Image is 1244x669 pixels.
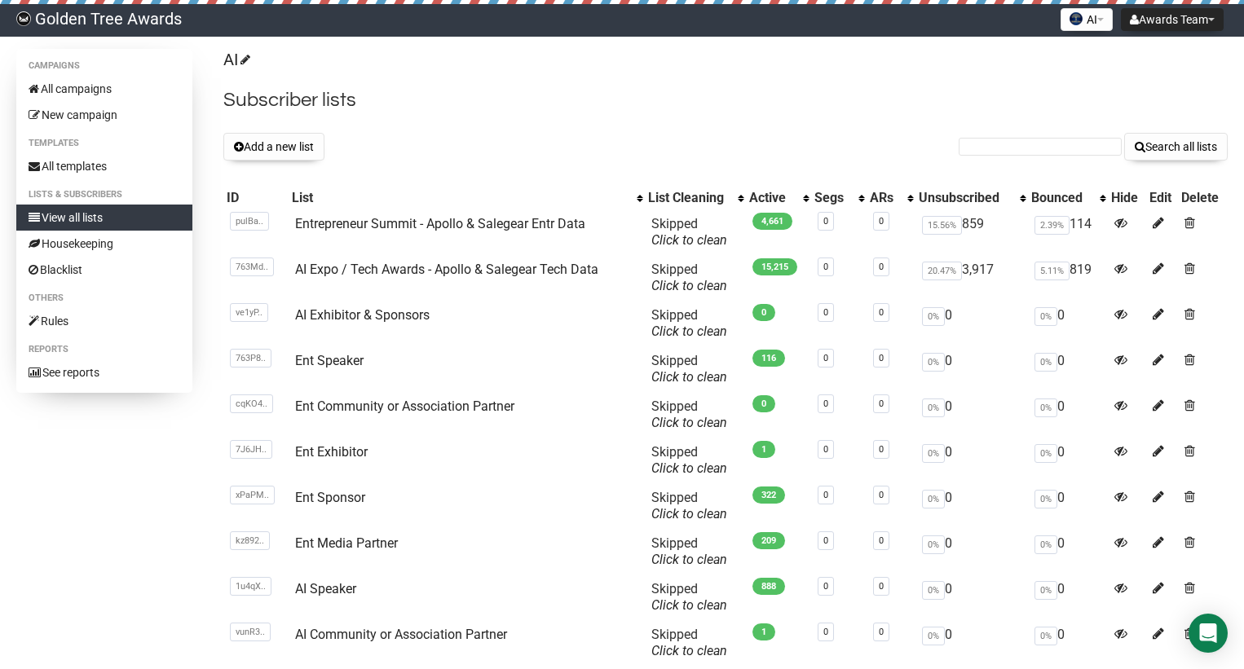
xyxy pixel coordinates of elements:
span: 0% [1034,307,1057,326]
td: 0 [915,574,1029,620]
a: Blacklist [16,257,192,283]
span: 0% [1034,398,1057,417]
span: 763P8.. [230,349,271,368]
a: 0 [823,398,828,409]
div: ID [227,190,285,206]
span: 1 [752,623,775,640]
button: Awards Team [1121,8,1224,31]
a: AI Exhibitor & Sponsors [295,307,430,323]
div: ARs [870,190,899,206]
a: Click to clean [651,278,727,293]
a: AI Speaker [295,581,356,596]
td: 0 [915,529,1029,574]
span: Skipped [651,581,727,613]
a: All templates [16,153,192,179]
span: 0% [1034,444,1057,463]
span: Skipped [651,535,727,567]
a: 0 [879,581,884,592]
div: Hide [1111,190,1142,206]
li: Campaigns [16,56,192,76]
td: 114 [1028,209,1108,255]
a: 0 [879,535,884,546]
td: 0 [1028,574,1108,620]
span: vunR3.. [230,623,271,641]
span: 20.47% [922,262,962,280]
li: Templates [16,134,192,153]
span: 1u4qX.. [230,577,271,596]
span: 7J6JH.. [230,440,272,459]
a: Housekeeping [16,231,192,257]
span: Skipped [651,490,727,522]
a: 0 [823,353,828,363]
a: Click to clean [651,597,727,613]
span: 0 [752,304,775,321]
a: Click to clean [651,552,727,567]
span: 763Md.. [230,257,274,276]
a: 0 [879,307,884,318]
h2: Subscriber lists [223,86,1228,115]
a: Ent Sponsor [295,490,365,505]
th: Bounced: No sort applied, activate to apply an ascending sort [1028,187,1108,209]
a: Ent Speaker [295,353,364,368]
span: 0% [922,535,945,554]
span: 0% [1034,490,1057,508]
img: f8b559bad824ed76f7defaffbc1b54fa [16,11,31,26]
a: View all lists [16,205,192,231]
td: 0 [915,483,1029,529]
a: 0 [823,262,828,272]
li: Others [16,288,192,308]
a: All campaigns [16,76,192,102]
button: Add a new list [223,133,324,161]
a: 0 [823,216,828,227]
div: Active [749,190,795,206]
span: 116 [752,350,785,367]
span: Skipped [651,216,727,248]
span: 15,215 [752,258,797,275]
th: Delete: No sort applied, sorting is disabled [1178,187,1228,209]
div: Delete [1181,190,1224,206]
span: 4,661 [752,213,792,230]
div: Open Intercom Messenger [1189,614,1228,653]
span: cqKO4.. [230,394,273,413]
th: Segs: No sort applied, activate to apply an ascending sort [811,187,867,209]
a: Click to clean [651,323,727,339]
a: Click to clean [651,643,727,658]
a: Click to clean [651,369,727,385]
img: favicons [1070,12,1083,25]
span: 15.56% [922,216,962,235]
span: Skipped [651,627,727,658]
div: Unsubscribed [919,190,1012,206]
span: 0% [922,353,945,372]
a: Click to clean [651,232,727,248]
div: Bounced [1031,190,1092,206]
span: 0% [1034,353,1057,372]
span: kz892.. [230,531,270,550]
a: Click to clean [651,460,727,476]
a: 0 [823,581,828,592]
span: pulBa.. [230,212,269,231]
td: 0 [915,620,1029,666]
th: ARs: No sort applied, activate to apply an ascending sort [867,187,915,209]
span: 209 [752,532,785,549]
a: Ent Media Partner [295,535,398,551]
div: Segs [814,190,850,206]
a: 0 [823,535,828,546]
th: List: No sort applied, activate to apply an ascending sort [289,187,645,209]
td: 0 [915,301,1029,346]
span: 0% [922,581,945,600]
th: List Cleaning: No sort applied, activate to apply an ascending sort [645,187,746,209]
span: Skipped [651,307,727,339]
a: 0 [879,627,884,637]
a: Entrepreneur Summit - Apollo & Salegear Entr Data [295,216,585,231]
a: 0 [879,444,884,455]
li: Lists & subscribers [16,185,192,205]
span: 0% [922,307,945,326]
div: List Cleaning [648,190,730,206]
a: AI Expo / Tech Awards - Apollo & Salegear Tech Data [295,262,598,277]
span: xPaPM.. [230,486,275,504]
td: 0 [915,438,1029,483]
a: 0 [823,444,828,455]
div: Edit [1149,190,1175,206]
span: 5.11% [1034,262,1070,280]
div: List [292,190,629,206]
